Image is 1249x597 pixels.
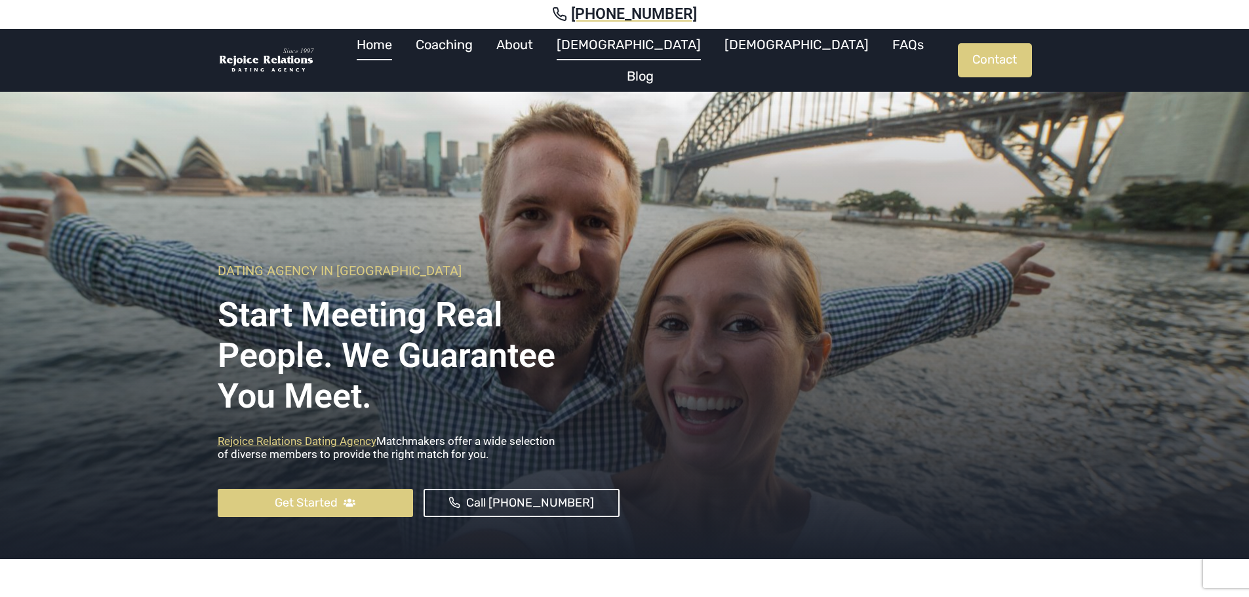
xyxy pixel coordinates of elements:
span: [PHONE_NUMBER] [571,5,697,24]
a: [PHONE_NUMBER] [16,5,1233,24]
span: Call [PHONE_NUMBER] [466,493,594,512]
a: Call [PHONE_NUMBER] [424,489,620,517]
h6: Dating Agency In [GEOGRAPHIC_DATA] [218,263,620,279]
a: Rejoice Relations Dating Agency [218,434,376,448]
a: FAQs [881,29,936,60]
a: Home [345,29,404,60]
img: Rejoice Relations [218,47,316,74]
a: Contact [958,43,1032,77]
span: Get Started [275,493,338,512]
a: Coaching [404,29,485,60]
p: Matchmakers offer a wide selection of diverse members to provide the right match for you. [218,434,620,468]
a: Blog [615,60,665,92]
a: Get Started [218,489,414,517]
nav: Primary Navigation [323,29,958,92]
a: [DEMOGRAPHIC_DATA] [713,29,881,60]
h1: Start Meeting Real People. We Guarantee you meet. [218,285,620,417]
a: [DEMOGRAPHIC_DATA] [545,29,713,60]
a: About [485,29,545,60]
